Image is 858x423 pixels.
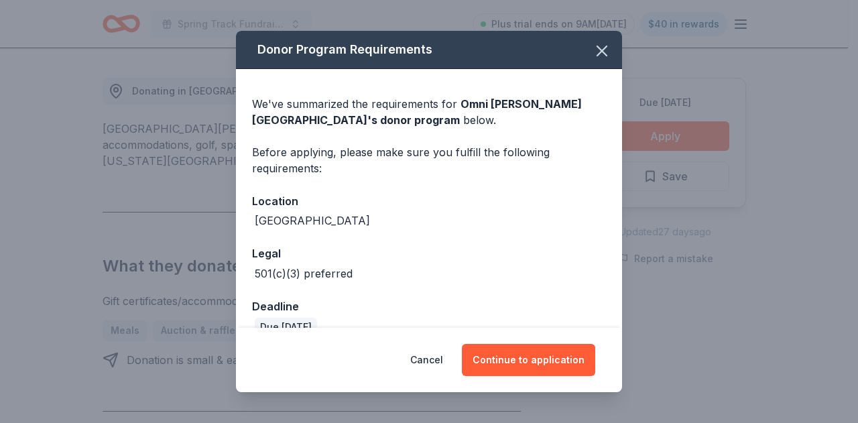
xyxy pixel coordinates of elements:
[410,344,443,376] button: Cancel
[255,213,370,229] div: [GEOGRAPHIC_DATA]
[252,245,606,262] div: Legal
[255,318,317,337] div: Due [DATE]
[236,31,622,69] div: Donor Program Requirements
[462,344,595,376] button: Continue to application
[252,192,606,210] div: Location
[252,144,606,176] div: Before applying, please make sure you fulfill the following requirements:
[252,298,606,315] div: Deadline
[255,265,353,282] div: 501(c)(3) preferred
[252,96,606,128] div: We've summarized the requirements for below.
